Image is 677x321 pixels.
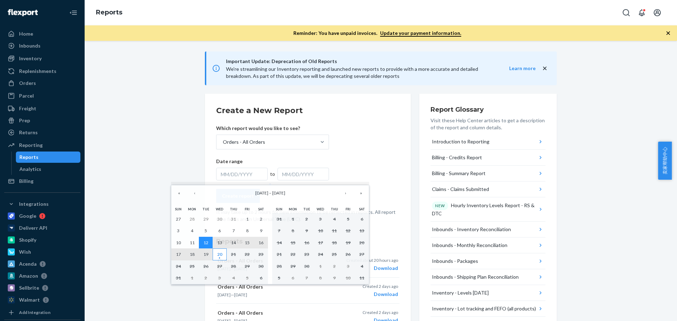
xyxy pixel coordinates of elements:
span: – [268,190,272,196]
abbr: September 17, 2025 [318,240,323,245]
abbr: September 1, 2025 [191,275,193,280]
button: September 4, 2025 [227,272,240,284]
a: Prep [4,115,80,126]
abbr: September 30, 2025 [304,264,309,269]
a: Google [4,210,80,222]
button: August 8, 2025 [240,225,254,237]
button: Open notifications [635,6,649,20]
button: August 20, 2025 [213,248,226,260]
h3: Report Glossary [431,105,545,114]
a: Walmart [4,294,80,305]
abbr: Saturday [359,207,365,211]
button: October 7, 2025 [300,272,313,284]
abbr: September 3, 2025 [319,216,322,222]
abbr: August 29, 2025 [245,264,250,269]
div: Returns [19,129,38,136]
abbr: September 15, 2025 [291,240,295,245]
div: Sellbrite [19,284,39,291]
abbr: September 1, 2025 [292,216,294,222]
abbr: August 16, 2025 [258,240,263,245]
abbr: September 8, 2025 [292,228,294,233]
button: September 14, 2025 [272,237,286,249]
button: 卖家帮助中心 [658,142,672,180]
abbr: August 1, 2025 [246,216,249,222]
button: August 12, 2025 [199,237,213,249]
div: Claims - Claims Submitted [432,186,489,193]
button: September 24, 2025 [313,248,327,260]
button: August 3, 2025 [171,225,185,237]
button: September 13, 2025 [355,225,369,237]
abbr: September 11, 2025 [332,228,337,233]
div: to [268,171,278,178]
abbr: August 17, 2025 [176,252,181,257]
span: [DATE] [255,190,268,196]
abbr: September 5, 2025 [246,275,249,280]
button: Billing - Summary Report [431,166,545,181]
abbr: August 31, 2025 [176,275,181,280]
button: August 25, 2025 [185,260,199,272]
button: Introduction to Reporting [431,134,545,150]
abbr: Sunday [175,207,182,211]
div: Billing [19,178,33,185]
div: Walmart [19,296,40,303]
div: Inventory - Lot tracking and FEFO (all products) [432,305,536,312]
a: Add Integration [4,308,80,317]
div: Replenishments [19,68,56,75]
button: August 19, 2025 [199,248,213,260]
abbr: August 4, 2025 [191,228,193,233]
abbr: October 11, 2025 [359,275,364,280]
abbr: August 8, 2025 [246,228,249,233]
button: August 21, 2025 [227,248,240,260]
div: Wish [19,248,31,255]
p: NEW [435,203,445,209]
abbr: September 5, 2025 [347,216,349,222]
abbr: October 10, 2025 [346,275,350,280]
button: Inbounds - Packages [431,253,545,269]
button: September 26, 2025 [341,248,355,260]
div: Google [19,212,36,220]
button: August 15, 2025 [240,237,254,249]
abbr: Tuesday [303,207,310,211]
abbr: August 7, 2025 [232,228,235,233]
a: Analytics [16,163,81,175]
abbr: August 10, 2025 [176,240,181,245]
abbr: August 3, 2025 [177,228,179,233]
button: September 28, 2025 [272,260,286,272]
abbr: September 2, 2025 [205,275,207,280]
button: September 2, 2025 [300,213,313,225]
a: Reports [96,8,122,16]
button: August 7, 2025 [227,225,240,237]
abbr: September 22, 2025 [291,252,295,257]
abbr: July 28, 2025 [190,216,195,222]
abbr: August 25, 2025 [190,264,195,269]
span: Important Update: Deprecation of Old Reports [226,57,495,66]
abbr: October 9, 2025 [333,275,336,280]
abbr: Wednesday [216,207,223,211]
button: September 15, 2025 [286,237,300,249]
button: Billing - Credits Report [431,150,545,166]
button: September 29, 2025 [286,260,300,272]
button: Inbounds - Monthly Reconciliation [431,237,545,253]
a: Acenda [4,258,80,270]
button: July 30, 2025 [213,213,226,225]
abbr: September 20, 2025 [359,240,364,245]
p: Reminder: You have unpaid invoices. [293,30,461,37]
abbr: Sunday [276,207,282,211]
div: Introduction to Reporting [432,138,489,145]
abbr: Tuesday [202,207,209,211]
button: NEWHourly Inventory Levels Report - RS & DTC [431,197,545,222]
button: August 27, 2025 [213,260,226,272]
button: September 22, 2025 [286,248,300,260]
abbr: July 29, 2025 [203,216,208,222]
abbr: August 27, 2025 [217,264,222,269]
a: Sellbrite [4,282,80,294]
button: August 6, 2025 [213,225,226,237]
a: Deliverr API [4,222,80,234]
abbr: August 9, 2025 [260,228,262,233]
a: Wish [4,246,80,258]
button: August 11, 2025 [185,237,199,249]
button: September 3, 2025 [213,272,226,284]
abbr: August 2, 2025 [260,216,262,222]
abbr: August 21, 2025 [231,252,236,257]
